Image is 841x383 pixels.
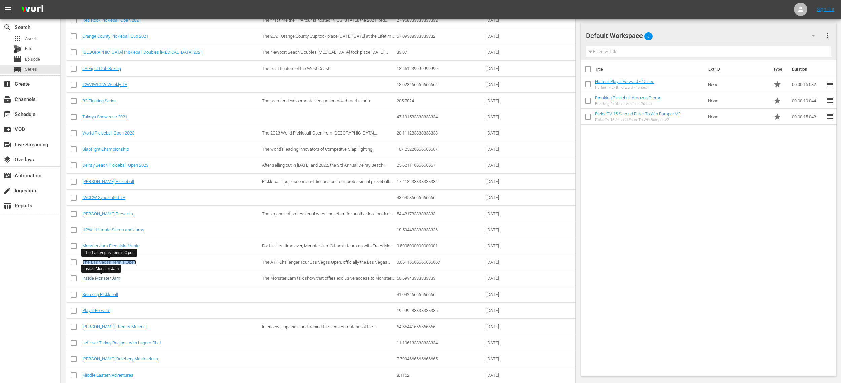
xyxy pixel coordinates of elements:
[789,109,826,125] td: 00:00:15.048
[397,373,484,378] div: 8.1152
[82,340,161,345] a: Leftover Turkey Recipes with Lagom Chef
[826,112,834,120] span: reorder
[486,66,529,71] div: [DATE]
[3,125,11,133] span: VOD
[82,276,120,281] a: Inside Monster Jam
[486,292,529,297] div: [DATE]
[486,243,529,248] div: [DATE]
[486,211,529,216] div: [DATE]
[3,141,11,149] span: Live Streaming
[486,50,529,55] div: [DATE]
[262,179,392,189] span: Pickleball tips, lessons and discussion from professional pickleball player [PERSON_NAME].
[486,324,529,329] div: [DATE]
[3,110,11,118] span: Schedule
[82,147,129,152] a: SlapFight Championship
[704,60,769,79] th: Ext. ID
[262,34,394,44] span: The 2021 Orange County Cup took place [DATE]-[DATE] at the Lifetime [GEOGRAPHIC_DATA] in [GEOGRAP...
[823,32,831,40] span: more_vert
[82,373,133,378] a: Middle Eastern Adventures
[486,356,529,361] div: [DATE]
[82,324,147,329] a: [PERSON_NAME] - Bonus Material
[486,276,529,281] div: [DATE]
[262,243,395,284] span: For the first time ever, Monster Jam® trucks team up with Freestyle Motocross bikes to deliver gr...
[486,195,529,200] div: [DATE]
[397,50,484,55] div: 33.07
[397,130,484,136] div: 20.111283333333333
[486,130,529,136] div: [DATE]
[773,80,781,88] span: Promo
[82,260,136,265] a: The Las Vegas Tennis Open
[262,98,371,103] span: The premier developmental league for mixed martial arts.
[3,23,11,31] span: Search
[3,95,11,103] span: Channels
[13,45,22,53] div: Bits
[773,97,781,105] span: Promo
[82,98,117,103] a: B2 Fighting Series
[25,35,36,42] span: Asset
[397,114,484,119] div: 47.191583333333334
[82,34,148,39] a: Orange County Pickleball Cup 2021
[397,163,484,168] div: 25.62111666666667
[486,17,529,23] div: [DATE]
[262,147,372,152] span: The world's leading innovators of Competitve Slap Fighting
[397,34,484,39] div: 67.09388333333332
[486,340,529,345] div: [DATE]
[817,7,835,12] a: Sign Out
[82,66,121,71] a: LA Fight Club Boxing
[397,66,484,71] div: 132.51239999999999
[486,147,529,152] div: [DATE]
[3,202,11,210] span: Reports
[82,243,139,248] a: Monster Jam Freestyle Mania
[486,260,529,265] div: [DATE]
[826,80,834,88] span: reorder
[13,55,22,63] span: Episode
[595,79,654,84] a: Harlem Play It Forward - 15 sec
[82,82,127,87] a: ICW/IWCCW Weekly TV
[397,340,484,345] div: 11.106133333333334
[486,82,529,87] div: [DATE]
[25,56,40,63] span: Episode
[262,324,376,334] span: Interviews, specials and behind-the-scenes material of the [PERSON_NAME] Show.
[486,373,529,378] div: [DATE]
[397,98,484,103] div: 205.7824
[13,66,22,74] span: Series
[397,324,484,329] div: 64.65441666666666
[486,98,529,103] div: [DATE]
[13,35,22,43] span: Asset
[397,243,484,248] div: 0.5005000000000001
[826,96,834,104] span: reorder
[82,227,144,232] a: UPW: Ultimate Slams and Jams
[595,60,705,79] th: Title
[262,163,394,178] span: After selling out in [DATE] and 2022, the 3rd Annual Delray Beach Pickleball Open ran from [DATE]...
[705,109,771,125] td: None
[262,50,388,65] span: The Newport Beach Doubles [MEDICAL_DATA] took place [DATE]-[DATE] at the [GEOGRAPHIC_DATA] at [GE...
[84,250,135,256] div: The Las Vegas Tennis Open
[486,227,529,232] div: [DATE]
[82,195,125,200] a: IWCCW Syndicated TV
[397,82,484,87] div: 18.023466666666664
[82,308,110,313] a: Play It Forward
[82,211,133,216] a: [PERSON_NAME] Presents
[82,114,127,119] a: Takeya Showcase 2021
[3,156,11,164] span: Overlays
[262,130,378,141] span: The 2023 World Pickleball Open from [GEOGRAPHIC_DATA], [GEOGRAPHIC_DATA].
[773,113,781,121] span: Promo
[3,171,11,180] span: Automation
[262,260,390,290] span: The ATP Challenger Tour Las Vegas Open, officially the Las Vegas Tennis Open, is a professional t...
[486,114,529,119] div: [DATE]
[486,179,529,184] div: [DATE]
[397,292,484,297] div: 41.04246666666666
[705,76,771,92] td: None
[16,2,48,17] img: ans4CAIJ8jUAAAAAAAAAAAAAAAAAAAAAAAAgQb4GAAAAAAAAAAAAAAAAAAAAAAAAJMjXAAAAAAAAAAAAAAAAAAAAAAAAgAT5G...
[595,111,680,116] a: PickleTV 15 Second Enter To Win Bumper V2
[4,5,12,13] span: menu
[397,308,484,313] div: 19.299283333333335
[789,76,826,92] td: 00:00:15.082
[486,308,529,313] div: [DATE]
[595,95,661,100] a: Breaking Pickleball Amazon Promo
[595,102,661,106] div: Breaking Pickleball Amazon Promo
[823,28,831,44] button: more_vert
[82,17,141,23] a: Red Rock Pickleball Open 2021
[595,118,680,122] div: PickleTV 15 Second Enter To Win Bumper V2
[644,29,653,43] span: 3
